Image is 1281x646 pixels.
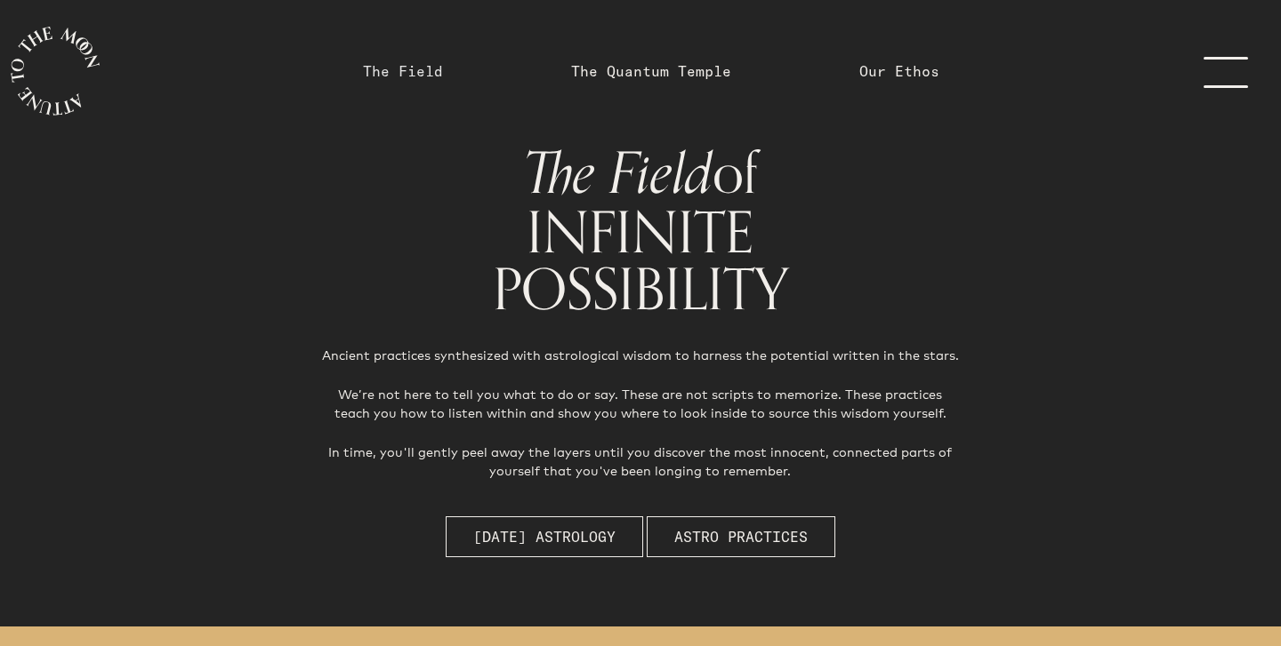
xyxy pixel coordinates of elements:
p: Ancient practices synthesized with astrological wisdom to harness the potential written in the st... [321,346,959,480]
span: The Field [523,128,713,221]
a: The Field [363,60,443,82]
button: [DATE] Astrology [446,516,643,557]
button: Astro Practices [647,516,835,557]
a: Our Ethos [859,60,939,82]
h1: of INFINITE POSSIBILITY [293,144,987,317]
a: The Quantum Temple [571,60,731,82]
span: [DATE] Astrology [473,526,616,547]
span: Astro Practices [674,526,808,547]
